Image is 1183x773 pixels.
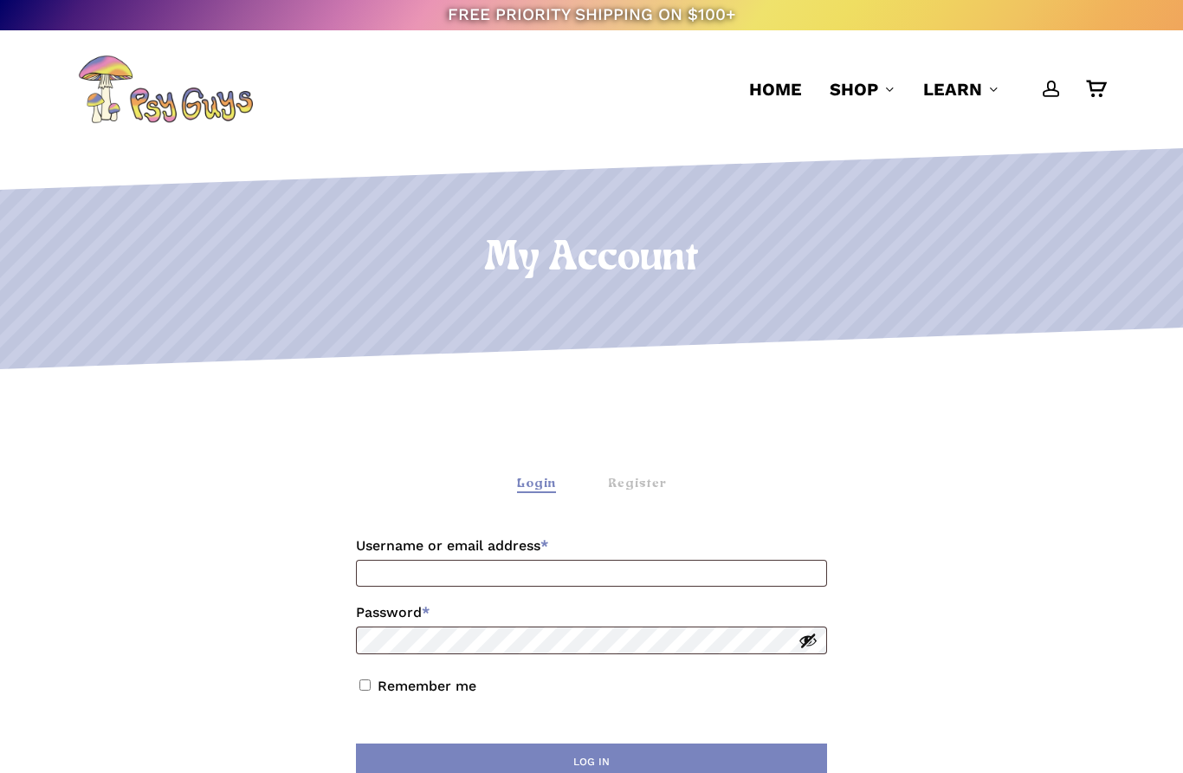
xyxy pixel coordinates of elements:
[356,532,827,560] label: Username or email address
[735,30,1105,148] nav: Main Menu
[830,79,878,100] span: Shop
[749,77,802,101] a: Home
[798,631,818,650] button: Show password
[356,599,827,627] label: Password
[78,55,253,124] img: PsyGuys
[830,77,895,101] a: Shop
[517,475,556,493] div: Login
[923,79,982,100] span: Learn
[923,77,999,101] a: Learn
[608,475,667,493] div: Register
[749,79,802,100] span: Home
[378,678,476,694] label: Remember me
[1086,80,1105,99] a: Cart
